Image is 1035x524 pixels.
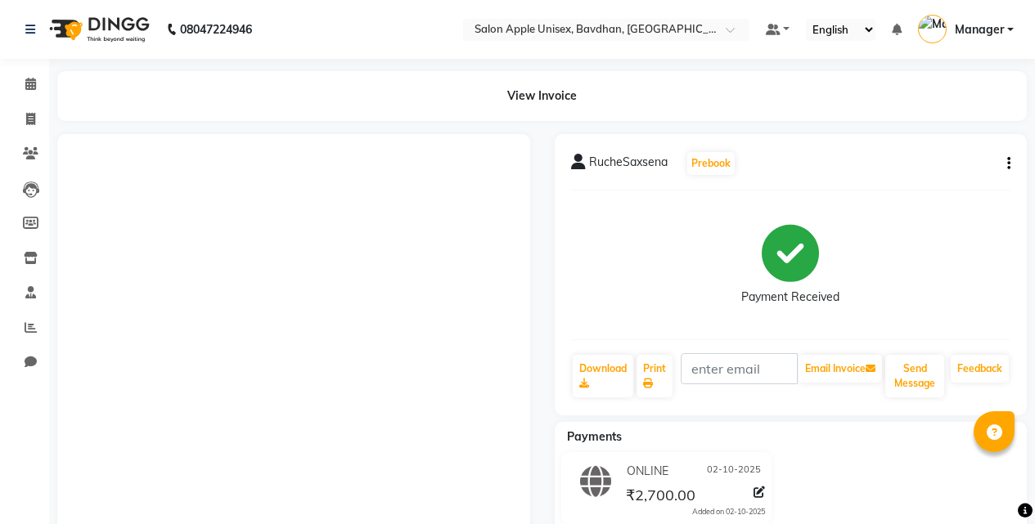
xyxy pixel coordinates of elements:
div: Payment Received [741,289,839,306]
button: Email Invoice [799,355,882,383]
iframe: chat widget [966,459,1019,508]
div: View Invoice [57,71,1027,121]
span: ₹2,700.00 [626,486,695,508]
a: Print [637,355,673,397]
span: Payments [567,429,622,444]
img: logo [42,7,154,52]
b: 08047224946 [180,7,252,52]
a: Download [573,355,633,397]
span: ONLINE [627,463,668,480]
span: Manager [955,21,1004,38]
input: enter email [681,353,799,384]
div: Added on 02-10-2025 [692,506,765,517]
a: Feedback [951,355,1009,383]
img: Manager [918,15,947,43]
span: 02-10-2025 [707,463,761,480]
span: RucheSaxsena [589,154,668,177]
button: Send Message [885,355,944,397]
button: Prebook [687,152,735,175]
